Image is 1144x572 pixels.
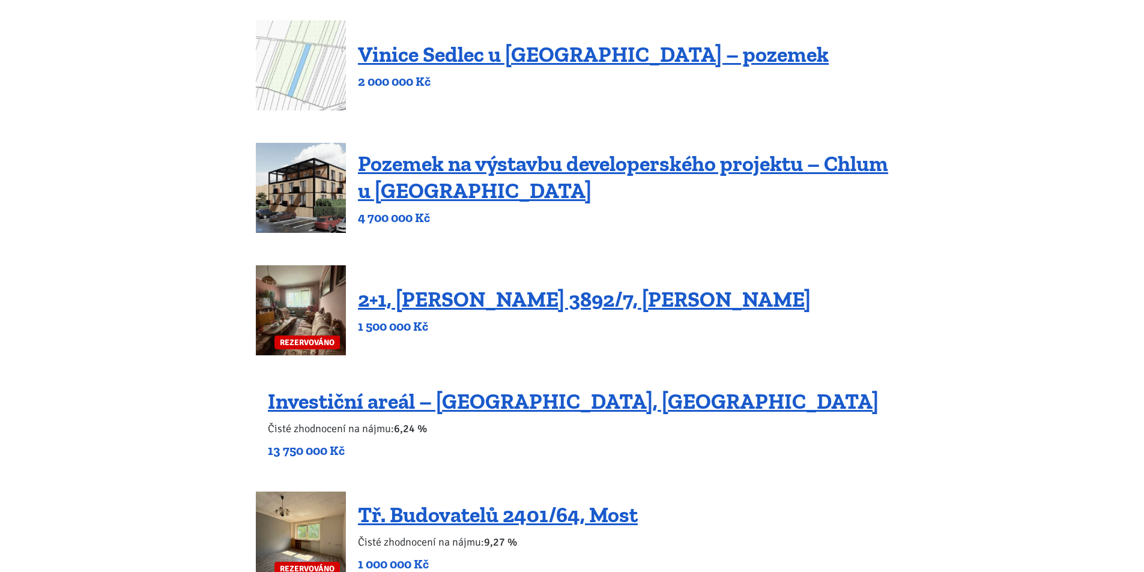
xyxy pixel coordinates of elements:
p: 2 000 000 Kč [358,73,829,90]
a: REZERVOVÁNO [256,265,346,355]
span: REZERVOVÁNO [274,336,340,349]
a: Pozemek na výstavbu developerského projektu – Chlum u [GEOGRAPHIC_DATA] [358,151,888,203]
b: 9,27 % [484,535,517,549]
a: Vinice Sedlec u [GEOGRAPHIC_DATA] – pozemek [358,41,829,67]
b: 6,24 % [394,422,427,435]
p: Čisté zhodnocení na nájmu: [358,534,638,550]
a: 2+1, [PERSON_NAME] 3892/7, [PERSON_NAME] [358,286,811,312]
p: 13 750 000 Kč [268,442,879,459]
p: 1 500 000 Kč [358,318,811,335]
p: Čisté zhodnocení na nájmu: [268,420,879,437]
a: Investiční areál – [GEOGRAPHIC_DATA], [GEOGRAPHIC_DATA] [268,388,879,414]
p: 4 700 000 Kč [358,209,888,226]
a: Tř. Budovatelů 2401/64, Most [358,502,638,528]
